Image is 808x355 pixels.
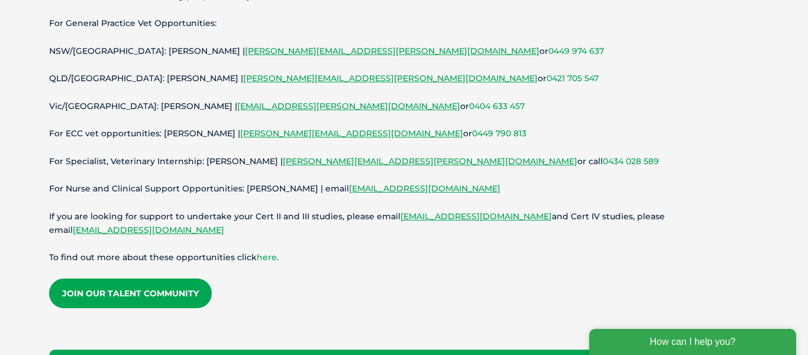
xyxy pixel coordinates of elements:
[237,101,460,111] a: [EMAIL_ADDRESS][PERSON_NAME][DOMAIN_NAME]
[49,182,759,196] p: For Nurse and Clinical Support Opportunities: [PERSON_NAME] | email
[785,54,797,66] button: Search
[49,72,759,85] p: QLD/[GEOGRAPHIC_DATA]: [PERSON_NAME] | or
[547,73,599,84] a: 0421 705 547
[243,73,538,84] a: [PERSON_NAME][EMAIL_ADDRESS][PERSON_NAME][DOMAIN_NAME]
[49,127,759,140] p: For ECC vet opportunities: [PERSON_NAME] | or
[240,128,463,139] a: [PERSON_NAME][EMAIL_ADDRESS][DOMAIN_NAME]
[349,183,500,194] a: [EMAIL_ADDRESS][DOMAIN_NAME]
[283,156,577,167] a: [PERSON_NAME][EMAIL_ADDRESS][PERSON_NAME][DOMAIN_NAME]
[49,155,759,168] p: For Specialist, Veterinary Internship: [PERSON_NAME] | or call
[603,156,659,167] a: 0434 028 589
[469,101,525,111] a: 0404 633 457
[73,225,224,235] a: [EMAIL_ADDRESS][DOMAIN_NAME]
[257,252,277,263] a: here
[472,128,526,139] a: 0449 790 813
[49,100,759,113] p: Vic/[GEOGRAPHIC_DATA]: [PERSON_NAME] | or
[49,279,212,308] a: Join our Talent Community
[49,210,759,237] p: If you are looking for support to undertake your Cert II and III studies, please email and Cert I...
[49,44,759,58] p: NSW/[GEOGRAPHIC_DATA]: [PERSON_NAME] | or
[400,211,552,222] a: [EMAIL_ADDRESS][DOMAIN_NAME]
[49,251,759,264] p: To find out more about these opportunities click .
[245,46,539,56] a: [PERSON_NAME][EMAIL_ADDRESS][PERSON_NAME][DOMAIN_NAME]
[7,7,214,33] div: How can I help you?
[548,46,604,56] a: 0449 974 637
[49,17,759,30] p: For General Practice Vet Opportunities:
